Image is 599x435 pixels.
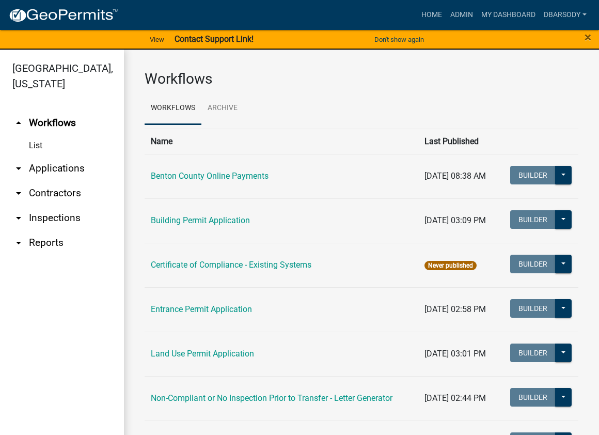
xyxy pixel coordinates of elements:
[12,212,25,224] i: arrow_drop_down
[146,31,168,48] a: View
[424,261,477,270] span: Never published
[418,129,498,154] th: Last Published
[585,30,591,44] span: ×
[510,166,556,184] button: Builder
[510,344,556,362] button: Builder
[510,210,556,229] button: Builder
[151,349,254,359] a: Land Use Permit Application
[424,171,486,181] span: [DATE] 08:38 AM
[145,70,578,88] h3: Workflows
[201,92,244,125] a: Archive
[151,171,269,181] a: Benton County Online Payments
[510,255,556,273] button: Builder
[12,117,25,129] i: arrow_drop_up
[151,260,311,270] a: Certificate of Compliance - Existing Systems
[145,92,201,125] a: Workflows
[424,349,486,359] span: [DATE] 03:01 PM
[477,5,540,25] a: My Dashboard
[417,5,446,25] a: Home
[510,388,556,407] button: Builder
[585,31,591,43] button: Close
[370,31,428,48] button: Don't show again
[151,393,392,403] a: Non-Compliant or No Inspection Prior to Transfer - Letter Generator
[12,162,25,175] i: arrow_drop_down
[424,393,486,403] span: [DATE] 02:44 PM
[510,299,556,318] button: Builder
[424,304,486,314] span: [DATE] 02:58 PM
[175,34,254,44] strong: Contact Support Link!
[12,187,25,199] i: arrow_drop_down
[446,5,477,25] a: Admin
[145,129,418,154] th: Name
[424,215,486,225] span: [DATE] 03:09 PM
[151,304,252,314] a: Entrance Permit Application
[151,215,250,225] a: Building Permit Application
[12,237,25,249] i: arrow_drop_down
[540,5,591,25] a: Dbarsody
